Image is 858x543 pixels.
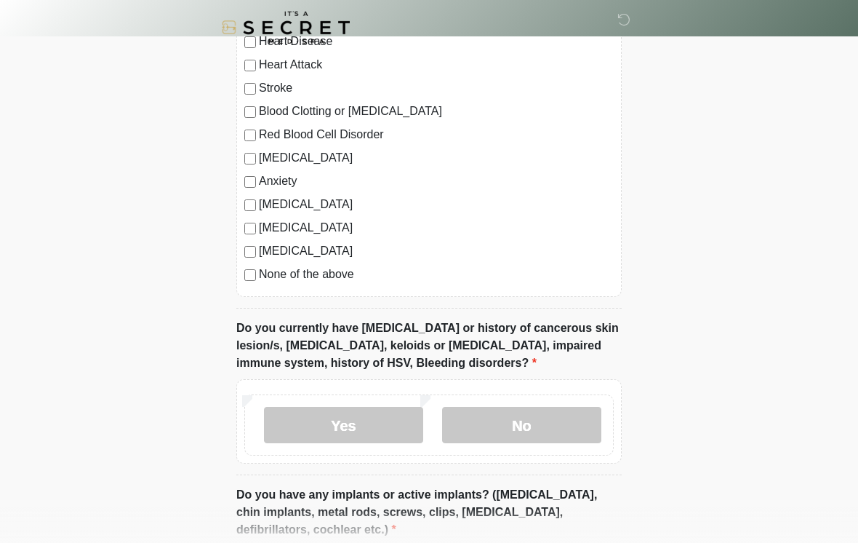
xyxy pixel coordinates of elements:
[259,242,614,260] label: [MEDICAL_DATA]
[244,130,256,141] input: Red Blood Cell Disorder
[259,79,614,97] label: Stroke
[244,83,256,95] input: Stroke
[244,223,256,234] input: [MEDICAL_DATA]
[259,126,614,143] label: Red Blood Cell Disorder
[264,407,423,443] label: Yes
[259,56,614,74] label: Heart Attack
[222,11,350,44] img: It's A Secret Med Spa Logo
[259,103,614,120] label: Blood Clotting or [MEDICAL_DATA]
[244,60,256,71] input: Heart Attack
[244,176,256,188] input: Anxiety
[259,149,614,167] label: [MEDICAL_DATA]
[259,219,614,237] label: [MEDICAL_DATA]
[259,196,614,213] label: [MEDICAL_DATA]
[259,173,614,190] label: Anxiety
[236,320,622,372] label: Do you currently have [MEDICAL_DATA] or history of cancerous skin lesion/s, [MEDICAL_DATA], keloi...
[259,266,614,283] label: None of the above
[244,199,256,211] input: [MEDICAL_DATA]
[244,153,256,165] input: [MEDICAL_DATA]
[236,486,622,539] label: Do you have any implants or active implants? ([MEDICAL_DATA], chin implants, metal rods, screws, ...
[244,106,256,118] input: Blood Clotting or [MEDICAL_DATA]
[442,407,601,443] label: No
[244,246,256,258] input: [MEDICAL_DATA]
[244,269,256,281] input: None of the above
